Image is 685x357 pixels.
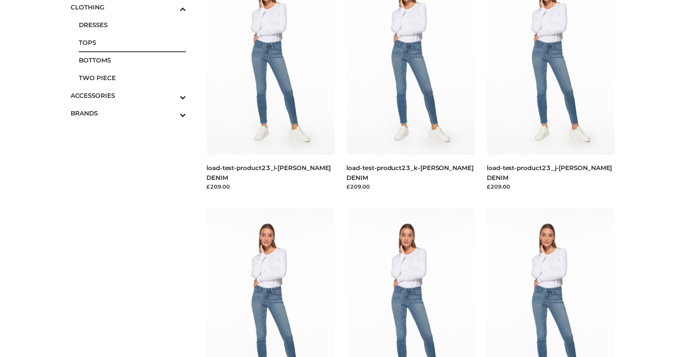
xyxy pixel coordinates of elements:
[79,69,186,87] a: TWO PIECE
[71,104,186,122] a: BRANDSToggle Submenu
[79,73,186,83] span: TWO PIECE
[79,20,186,30] span: DRESSES
[346,164,473,181] a: load-test-product23_k-[PERSON_NAME] DENIM
[71,91,186,100] span: ACCESSORIES
[487,182,615,191] div: £209.00
[206,182,334,191] div: £209.00
[79,16,186,34] a: DRESSES
[487,164,612,181] a: load-test-product23_j-[PERSON_NAME] DENIM
[79,55,186,65] span: BOTTOMS
[206,164,331,181] a: load-test-product23_l-[PERSON_NAME] DENIM
[71,108,186,118] span: BRANDS
[79,51,186,69] a: BOTTOMS
[71,87,186,104] a: ACCESSORIESToggle Submenu
[157,104,186,122] button: Toggle Submenu
[79,34,186,51] a: TOPS
[157,87,186,104] button: Toggle Submenu
[79,38,186,47] span: TOPS
[71,2,186,12] span: CLOTHING
[346,182,474,191] div: £209.00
